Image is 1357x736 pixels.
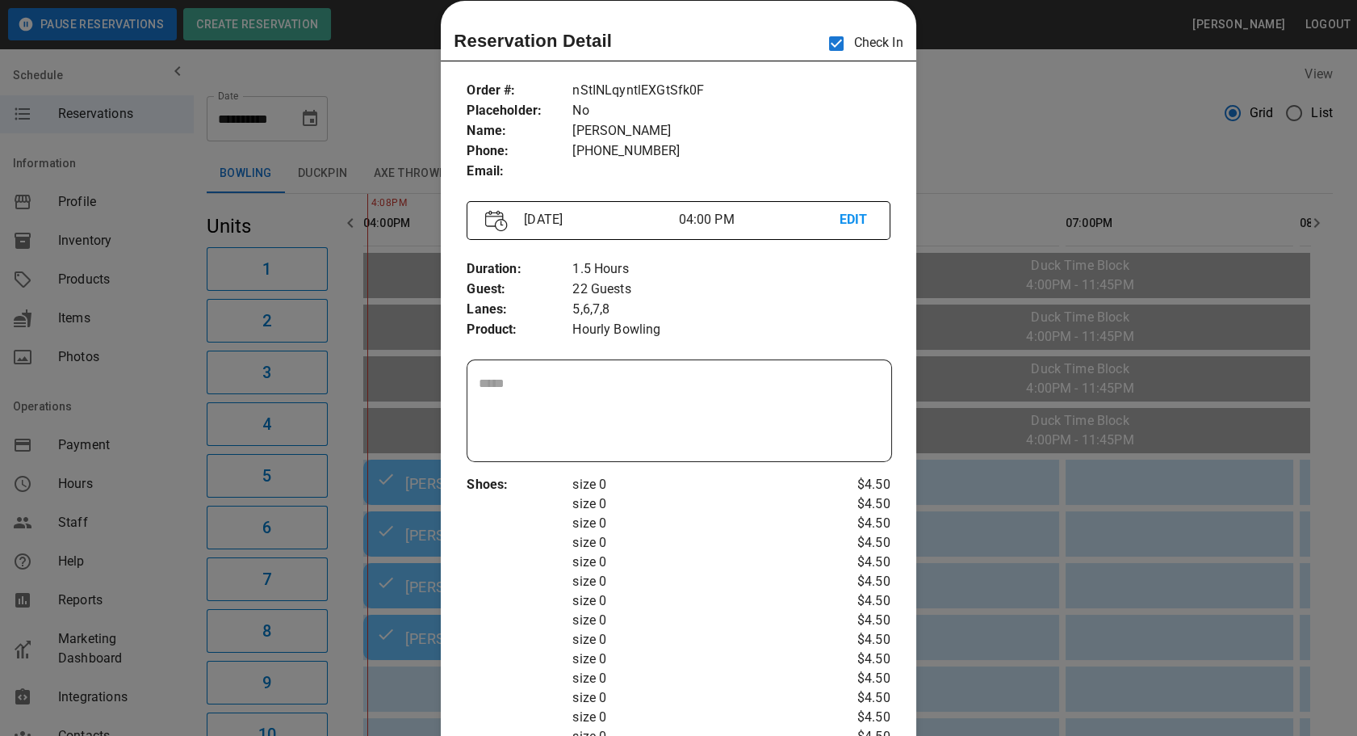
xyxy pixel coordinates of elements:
p: size 0 [572,494,819,514]
p: size 0 [572,553,819,572]
p: $4.50 [819,514,890,533]
p: 1.5 Hours [572,259,890,280]
p: size 0 [572,688,819,708]
p: size 0 [572,630,819,650]
p: $4.50 [819,650,890,669]
p: size 0 [572,611,819,630]
p: Name : [467,121,572,141]
p: Product : [467,320,572,340]
p: $4.50 [819,669,890,688]
p: $4.50 [819,572,890,591]
p: size 0 [572,514,819,533]
p: Placeholder : [467,101,572,121]
p: 22 Guests [572,280,890,300]
p: Shoes : [467,475,572,495]
p: $4.50 [819,475,890,494]
p: size 0 [572,533,819,553]
p: size 0 [572,475,819,494]
p: $4.50 [819,553,890,572]
p: No [572,101,890,121]
p: size 0 [572,572,819,591]
p: Phone : [467,141,572,162]
p: [PHONE_NUMBER] [572,141,890,162]
p: $4.50 [819,591,890,611]
p: $4.50 [819,533,890,553]
p: Guest : [467,280,572,300]
p: EDIT [840,210,872,230]
p: nStINLqyntlEXGtSfk0F [572,81,890,101]
p: size 0 [572,650,819,669]
p: Hourly Bowling [572,320,890,340]
p: $4.50 [819,688,890,708]
p: $4.50 [819,494,890,514]
p: Duration : [467,259,572,280]
p: Email : [467,162,572,182]
p: Order # : [467,81,572,101]
p: [PERSON_NAME] [572,121,890,141]
p: $4.50 [819,708,890,727]
p: $4.50 [819,630,890,650]
p: [DATE] [517,210,678,229]
p: Reservation Detail [454,27,612,54]
p: size 0 [572,669,819,688]
p: size 0 [572,708,819,727]
p: $4.50 [819,611,890,630]
img: Vector [485,210,508,232]
p: Lanes : [467,300,572,320]
p: 04:00 PM [678,210,839,229]
p: size 0 [572,591,819,611]
p: 5,6,7,8 [572,300,890,320]
p: Check In [819,27,903,61]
